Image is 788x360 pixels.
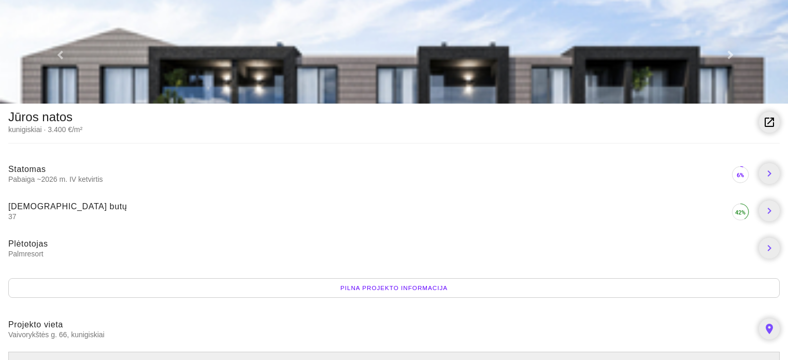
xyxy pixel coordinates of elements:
[8,330,751,339] span: Vaivorykštės g. 66, kunigiskiai
[763,205,776,217] i: chevron_right
[8,112,82,122] div: Jūros natos
[759,112,780,133] a: launch
[8,165,46,174] span: Statomas
[763,116,776,128] i: launch
[763,242,776,254] i: chevron_right
[730,164,751,185] img: 6
[8,124,82,135] div: kunigiskiai · 3.400 €/m²
[8,175,730,184] span: Pabaiga ~2026 m. IV ketvirtis
[8,278,780,298] div: Pilna projekto informacija
[8,249,751,258] span: Palmresort
[759,238,780,258] a: chevron_right
[8,202,127,211] span: [DEMOGRAPHIC_DATA] butų
[730,201,751,222] img: 42
[8,239,48,248] span: Plėtotojas
[8,212,730,221] span: 37
[759,319,780,339] a: place
[8,320,63,329] span: Projekto vieta
[759,163,780,184] a: chevron_right
[759,200,780,221] a: chevron_right
[763,323,776,335] i: place
[763,167,776,180] i: chevron_right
